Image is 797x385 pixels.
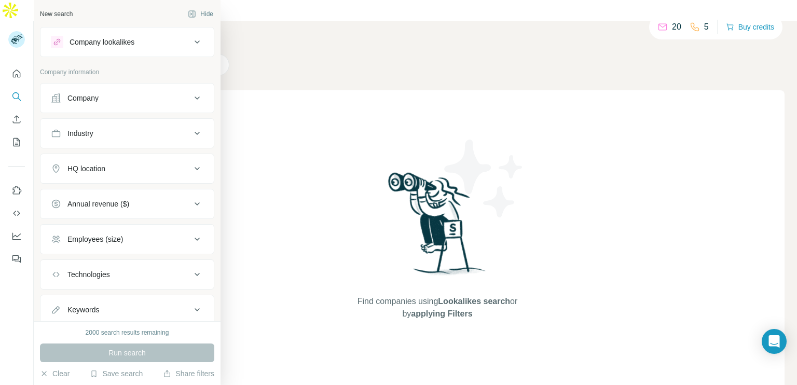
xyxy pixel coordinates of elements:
div: Employees (size) [67,234,123,244]
button: Quick start [8,64,25,83]
img: Surfe Illustration - Woman searching with binoculars [383,170,491,285]
button: My lists [8,133,25,152]
div: New search [40,9,73,19]
button: Company lookalikes [40,30,214,54]
span: applying Filters [411,309,472,318]
div: Company [67,93,99,103]
span: Find companies using or by [354,295,520,320]
span: Lookalikes search [438,297,510,306]
img: Surfe Illustration - Stars [437,132,531,225]
button: Dashboard [8,227,25,245]
button: Save search [90,368,143,379]
button: Hide [181,6,221,22]
div: 2000 search results remaining [86,328,169,337]
div: Keywords [67,305,99,315]
p: 5 [704,21,709,33]
button: Use Surfe on LinkedIn [8,181,25,200]
div: Industry [67,128,93,139]
div: Technologies [67,269,110,280]
button: Clear [40,368,70,379]
button: Buy credits [726,20,774,34]
button: Technologies [40,262,214,287]
button: Use Surfe API [8,204,25,223]
div: HQ location [67,163,105,174]
div: Annual revenue ($) [67,199,129,209]
div: Company lookalikes [70,37,134,47]
button: Keywords [40,297,214,322]
button: Industry [40,121,214,146]
button: Company [40,86,214,111]
button: HQ location [40,156,214,181]
h4: Search [90,33,785,48]
p: Company information [40,67,214,77]
button: Annual revenue ($) [40,191,214,216]
button: Enrich CSV [8,110,25,129]
div: Open Intercom Messenger [762,329,787,354]
button: Search [8,87,25,106]
button: Share filters [163,368,214,379]
button: Feedback [8,250,25,268]
p: 20 [672,21,681,33]
button: Employees (size) [40,227,214,252]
